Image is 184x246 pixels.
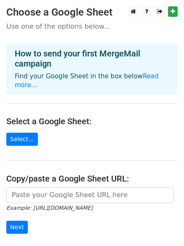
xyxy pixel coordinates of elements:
[6,133,38,146] a: Select...
[6,205,93,211] small: Example: [URL][DOMAIN_NAME]
[15,72,159,89] a: Read more...
[6,116,178,126] h4: Select a Google Sheet:
[6,174,178,184] h4: Copy/paste a Google Sheet URL:
[6,22,178,31] p: Use one of the options below...
[6,221,28,234] input: Next
[6,187,173,203] input: Paste your Google Sheet URL here
[15,48,169,69] h4: How to send your first MergeMail campaign
[6,6,178,19] h3: Choose a Google Sheet
[15,72,169,90] p: Find your Google Sheet in the box below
